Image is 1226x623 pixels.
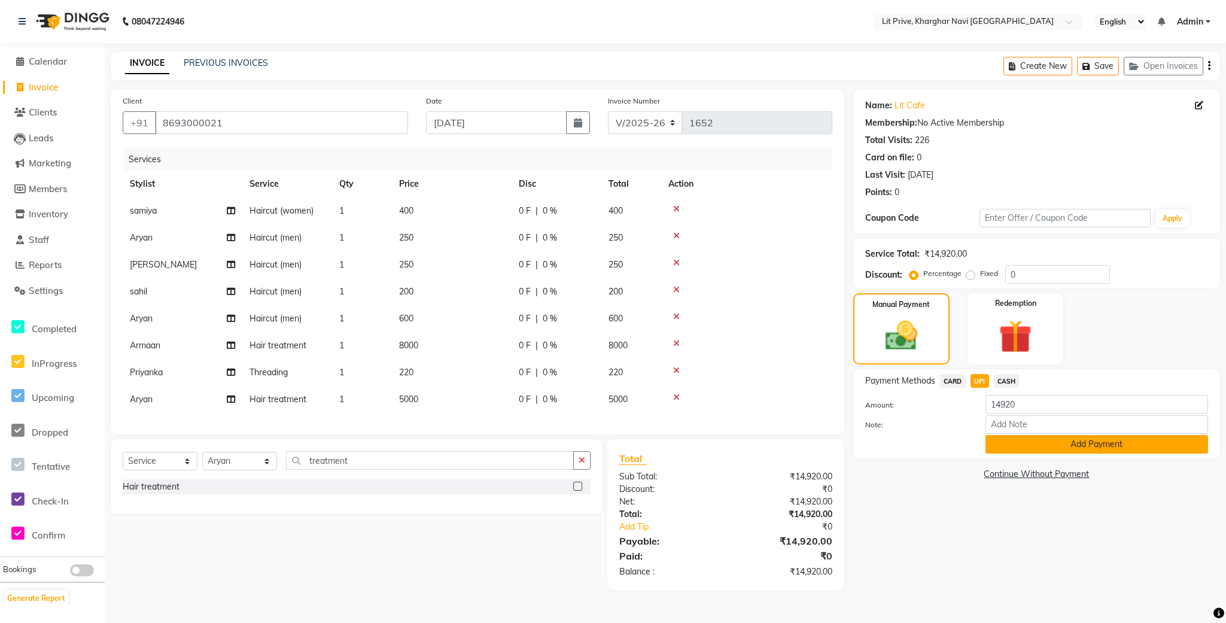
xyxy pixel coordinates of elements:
[399,394,418,405] span: 5000
[519,205,531,217] span: 0 F
[4,590,68,607] button: Generate Report
[985,395,1208,414] input: Amount
[619,452,647,465] span: Total
[726,534,841,548] div: ₹14,920.00
[994,374,1020,388] span: CASH
[995,298,1036,309] label: Redemption
[29,208,68,220] span: Inventory
[924,248,967,260] div: ₹14,920.00
[155,111,408,134] input: Search by Name/Mobile/Email/Code
[608,96,660,107] label: Invoice Number
[125,53,169,74] a: INVOICE
[875,317,928,354] img: _cash.svg
[543,285,557,298] span: 0 %
[536,393,538,406] span: |
[865,134,912,147] div: Total Visits:
[29,132,53,144] span: Leads
[610,470,726,483] div: Sub Total:
[519,285,531,298] span: 0 F
[543,366,557,379] span: 0 %
[865,269,902,281] div: Discount:
[988,316,1043,357] img: _gift.svg
[29,259,62,271] span: Reports
[923,268,962,279] label: Percentage
[29,56,67,67] span: Calendar
[609,259,623,270] span: 250
[865,99,892,112] div: Name:
[915,134,929,147] div: 226
[29,81,58,93] span: Invoice
[332,171,392,197] th: Qty
[399,367,413,378] span: 220
[536,285,538,298] span: |
[519,312,531,325] span: 0 F
[536,366,538,379] span: |
[32,496,69,507] span: Check-In
[250,259,302,270] span: Haircut (men)
[3,55,102,69] a: Calendar
[865,212,979,224] div: Coupon Code
[250,340,306,351] span: Hair treatment
[3,284,102,298] a: Settings
[250,394,306,405] span: Hair treatment
[726,483,841,496] div: ₹0
[286,451,574,470] input: Search or Scan
[865,169,905,181] div: Last Visit:
[339,313,344,324] span: 1
[130,394,153,405] span: Aryan
[339,394,344,405] span: 1
[32,358,77,369] span: InProgress
[865,117,917,129] div: Membership:
[726,496,841,508] div: ₹14,920.00
[979,209,1151,227] input: Enter Offer / Coupon Code
[339,205,344,216] span: 1
[123,111,156,134] button: +91
[3,233,102,247] a: Staff
[32,392,74,403] span: Upcoming
[250,367,288,378] span: Threading
[610,508,726,521] div: Total:
[123,481,180,493] div: Hair treatment
[392,171,512,197] th: Price
[250,232,302,243] span: Haircut (men)
[339,340,344,351] span: 1
[130,205,157,216] span: samiya
[31,5,112,38] img: logo
[32,461,70,472] span: Tentative
[3,132,102,145] a: Leads
[519,366,531,379] span: 0 F
[865,186,892,199] div: Points:
[519,232,531,244] span: 0 F
[29,183,67,195] span: Members
[985,435,1208,454] button: Add Payment
[856,420,976,430] label: Note:
[339,232,344,243] span: 1
[985,415,1208,434] input: Add Note
[543,259,557,271] span: 0 %
[543,205,557,217] span: 0 %
[610,549,726,563] div: Paid:
[250,286,302,297] span: Haircut (men)
[609,286,623,297] span: 200
[726,508,841,521] div: ₹14,920.00
[3,564,36,574] span: Bookings
[1124,57,1203,75] button: Open Invoices
[3,157,102,171] a: Marketing
[980,268,998,279] label: Fixed
[895,99,925,112] a: Lit Cafe
[29,107,57,118] span: Clients
[242,171,332,197] th: Service
[32,427,68,438] span: Dropped
[184,57,268,68] a: PREVIOUS INVOICES
[726,549,841,563] div: ₹0
[917,151,921,164] div: 0
[908,169,933,181] div: [DATE]
[543,312,557,325] span: 0 %
[399,232,413,243] span: 250
[609,367,623,378] span: 220
[29,285,63,296] span: Settings
[609,394,628,405] span: 5000
[339,367,344,378] span: 1
[399,313,413,324] span: 600
[399,340,418,351] span: 8000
